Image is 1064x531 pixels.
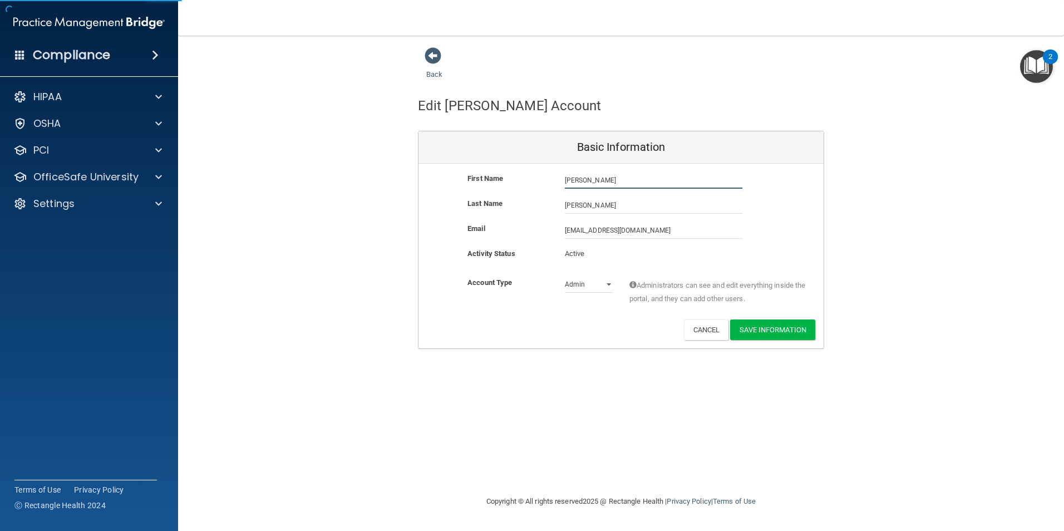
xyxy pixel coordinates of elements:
button: Open Resource Center, 2 new notifications [1020,50,1053,83]
a: Privacy Policy [74,484,124,495]
a: HIPAA [13,90,162,104]
a: Settings [13,197,162,210]
b: Account Type [467,278,512,287]
div: Copyright © All rights reserved 2025 @ Rectangle Health | | [418,484,824,519]
a: Privacy Policy [667,497,711,505]
a: OfficeSafe University [13,170,162,184]
b: Email [467,224,485,233]
p: OSHA [33,117,61,130]
a: PCI [13,144,162,157]
p: HIPAA [33,90,62,104]
button: Cancel [684,319,729,340]
h4: Compliance [33,47,110,63]
p: Active [565,247,613,260]
img: PMB logo [13,12,165,34]
p: Settings [33,197,75,210]
a: Back [426,57,442,78]
iframe: Drift Widget Chat Controller [871,452,1051,496]
b: First Name [467,174,503,183]
a: Terms of Use [713,497,756,505]
a: Terms of Use [14,484,61,495]
div: 2 [1048,57,1052,71]
b: Activity Status [467,249,515,258]
b: Last Name [467,199,503,208]
p: PCI [33,144,49,157]
a: OSHA [13,117,162,130]
p: OfficeSafe University [33,170,139,184]
div: Basic Information [418,131,824,164]
h4: Edit [PERSON_NAME] Account [418,99,602,113]
span: Administrators can see and edit everything inside the portal, and they can add other users. [629,279,807,306]
span: Ⓒ Rectangle Health 2024 [14,500,106,511]
button: Save Information [730,319,815,340]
